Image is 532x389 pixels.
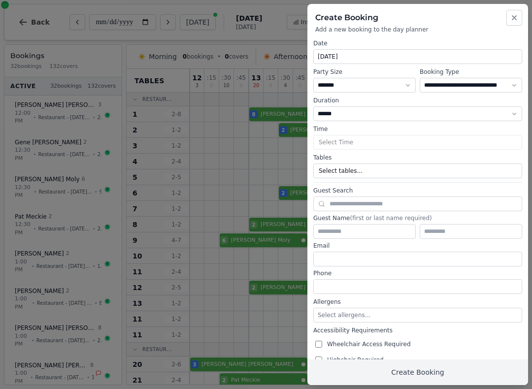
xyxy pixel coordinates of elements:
[313,308,522,323] button: Select allergens...
[313,242,522,250] label: Email
[420,68,522,76] label: Booking Type
[313,269,522,277] label: Phone
[327,340,411,348] span: Wheelchair Access Required
[315,357,322,363] input: Highchair Required
[313,39,522,47] label: Date
[315,26,520,33] p: Add a new booking to the day planner
[315,341,322,348] input: Wheelchair Access Required
[313,68,416,76] label: Party Size
[327,356,384,364] span: Highchair Required
[307,359,528,385] button: Create Booking
[313,125,522,133] label: Time
[313,154,522,162] label: Tables
[350,215,432,222] span: (first or last name required)
[313,97,522,104] label: Duration
[313,163,522,178] button: Select tables...
[318,312,370,319] span: Select allergens...
[313,135,522,150] button: Select Time
[313,326,522,334] label: Accessibility Requirements
[313,214,522,222] label: Guest Name
[315,12,520,24] h2: Create Booking
[313,187,522,194] label: Guest Search
[313,49,522,64] button: [DATE]
[313,298,522,306] label: Allergens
